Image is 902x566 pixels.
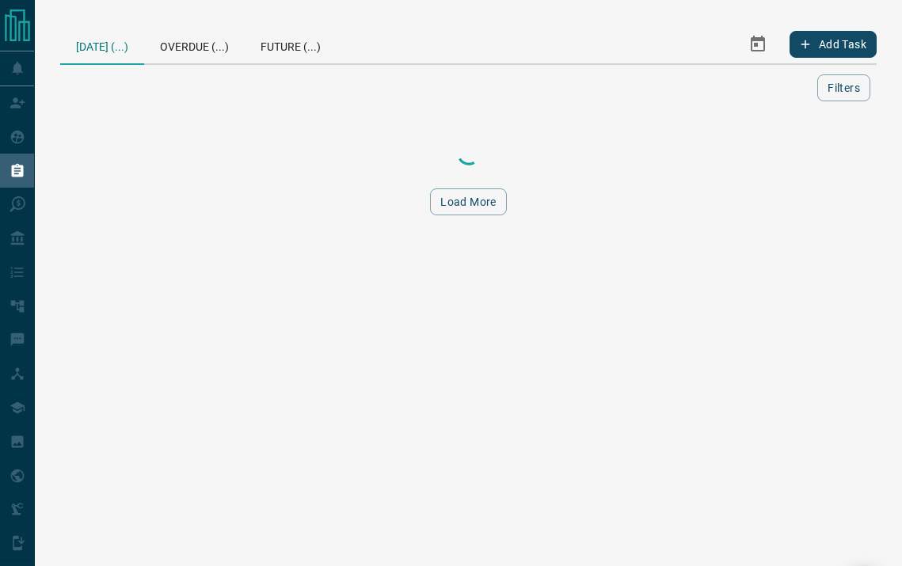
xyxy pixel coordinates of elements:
div: Future (...) [245,25,337,63]
div: [DATE] (...) [60,25,144,65]
div: Loading [390,138,548,169]
button: Add Task [790,31,877,58]
div: Overdue (...) [144,25,245,63]
button: Filters [817,74,870,101]
button: Load More [430,188,507,215]
button: Select Date Range [739,25,777,63]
